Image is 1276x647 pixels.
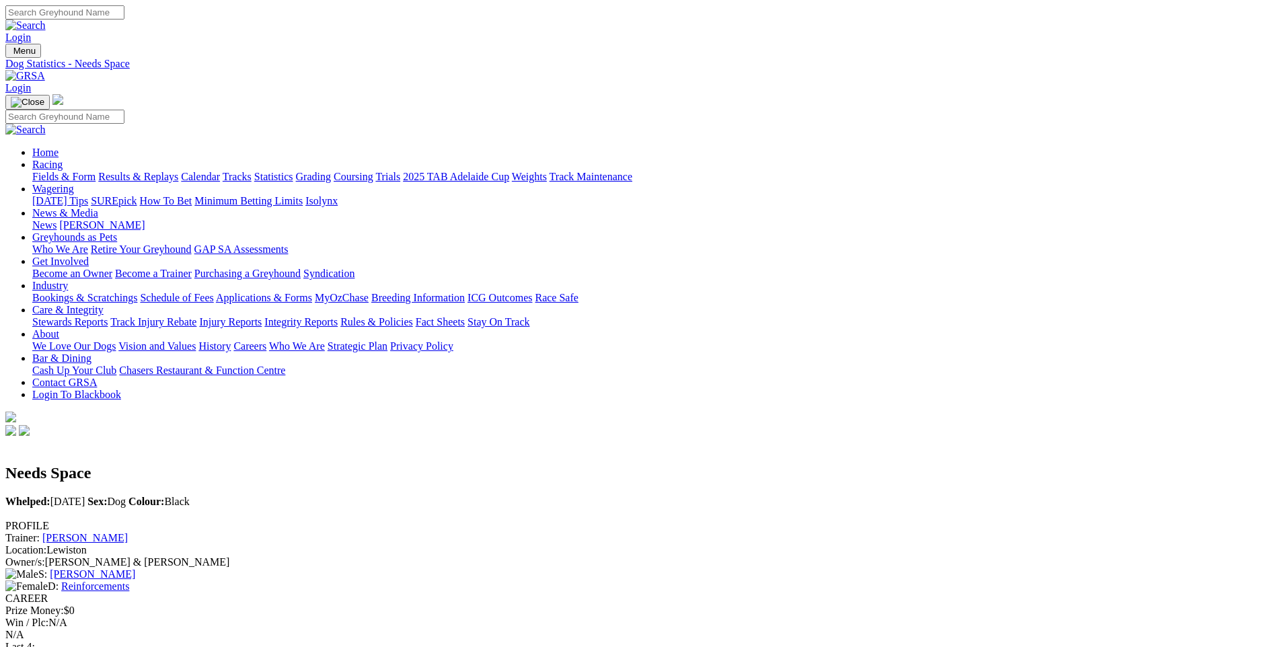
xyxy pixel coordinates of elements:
[32,304,104,315] a: Care & Integrity
[32,219,1271,231] div: News & Media
[269,340,325,352] a: Who We Are
[118,340,196,352] a: Vision and Values
[91,195,137,206] a: SUREpick
[5,544,46,556] span: Location:
[87,496,107,507] b: Sex:
[5,464,1271,482] h2: Needs Space
[32,316,108,328] a: Stewards Reports
[32,340,1271,352] div: About
[32,243,1271,256] div: Greyhounds as Pets
[315,292,369,303] a: MyOzChase
[5,520,1271,532] div: PROFILE
[42,532,128,543] a: [PERSON_NAME]
[199,316,262,328] a: Injury Reports
[13,46,36,56] span: Menu
[223,171,252,182] a: Tracks
[254,171,293,182] a: Statistics
[375,171,400,182] a: Trials
[5,556,45,568] span: Owner/s:
[140,195,192,206] a: How To Bet
[264,316,338,328] a: Integrity Reports
[128,496,190,507] span: Black
[32,219,57,231] a: News
[371,292,465,303] a: Breeding Information
[32,292,137,303] a: Bookings & Scratchings
[467,292,532,303] a: ICG Outcomes
[416,316,465,328] a: Fact Sheets
[119,365,285,376] a: Chasers Restaurant & Function Centre
[5,605,64,616] span: Prize Money:
[340,316,413,328] a: Rules & Policies
[59,219,145,231] a: [PERSON_NAME]
[32,328,59,340] a: About
[5,32,31,43] a: Login
[5,412,16,422] img: logo-grsa-white.png
[233,340,266,352] a: Careers
[5,425,16,436] img: facebook.svg
[5,95,50,110] button: Toggle navigation
[403,171,509,182] a: 2025 TAB Adelaide Cup
[5,110,124,124] input: Search
[194,243,289,255] a: GAP SA Assessments
[32,352,91,364] a: Bar & Dining
[32,389,121,400] a: Login To Blackbook
[5,44,41,58] button: Toggle navigation
[32,365,116,376] a: Cash Up Your Club
[32,231,117,243] a: Greyhounds as Pets
[32,365,1271,377] div: Bar & Dining
[194,195,303,206] a: Minimum Betting Limits
[32,256,89,267] a: Get Involved
[91,243,192,255] a: Retire Your Greyhound
[32,171,96,182] a: Fields & Form
[32,316,1271,328] div: Care & Integrity
[32,147,59,158] a: Home
[61,580,129,592] a: Reinforcements
[32,171,1271,183] div: Racing
[5,20,46,32] img: Search
[5,629,1271,641] div: N/A
[98,171,178,182] a: Results & Replays
[5,58,1271,70] div: Dog Statistics - Needs Space
[32,268,1271,280] div: Get Involved
[5,556,1271,568] div: [PERSON_NAME] & [PERSON_NAME]
[128,496,164,507] b: Colour:
[32,268,112,279] a: Become an Owner
[5,496,85,507] span: [DATE]
[181,171,220,182] a: Calendar
[32,195,1271,207] div: Wagering
[305,195,338,206] a: Isolynx
[32,195,88,206] a: [DATE] Tips
[50,568,135,580] a: [PERSON_NAME]
[32,292,1271,304] div: Industry
[5,496,50,507] b: Whelped:
[5,70,45,82] img: GRSA
[115,268,192,279] a: Become a Trainer
[550,171,632,182] a: Track Maintenance
[5,593,1271,605] div: CAREER
[216,292,312,303] a: Applications & Forms
[512,171,547,182] a: Weights
[5,544,1271,556] div: Lewiston
[5,124,46,136] img: Search
[5,532,40,543] span: Trainer:
[5,5,124,20] input: Search
[87,496,126,507] span: Dog
[334,171,373,182] a: Coursing
[32,340,116,352] a: We Love Our Dogs
[198,340,231,352] a: History
[296,171,331,182] a: Grading
[19,425,30,436] img: twitter.svg
[390,340,453,352] a: Privacy Policy
[303,268,354,279] a: Syndication
[32,183,74,194] a: Wagering
[5,605,1271,617] div: $0
[32,377,97,388] a: Contact GRSA
[32,207,98,219] a: News & Media
[32,243,88,255] a: Who We Are
[11,97,44,108] img: Close
[5,580,59,592] span: D:
[140,292,213,303] a: Schedule of Fees
[5,568,38,580] img: Male
[5,617,1271,629] div: N/A
[110,316,196,328] a: Track Injury Rebate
